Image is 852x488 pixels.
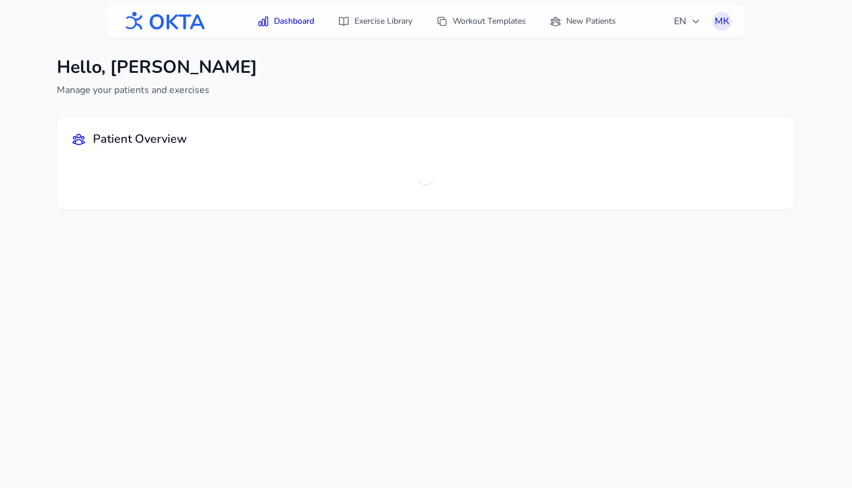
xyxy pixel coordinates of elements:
p: Manage your patients and exercises [57,83,257,97]
button: EN [667,9,708,33]
span: EN [674,14,701,28]
a: New Patients [543,11,623,32]
a: Exercise Library [331,11,419,32]
h1: Hello, [PERSON_NAME] [57,57,257,78]
h2: Patient Overview [93,131,187,147]
button: МК [712,12,731,31]
a: Dashboard [250,11,321,32]
a: Workout Templates [429,11,533,32]
img: OKTA logo [121,6,206,37]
